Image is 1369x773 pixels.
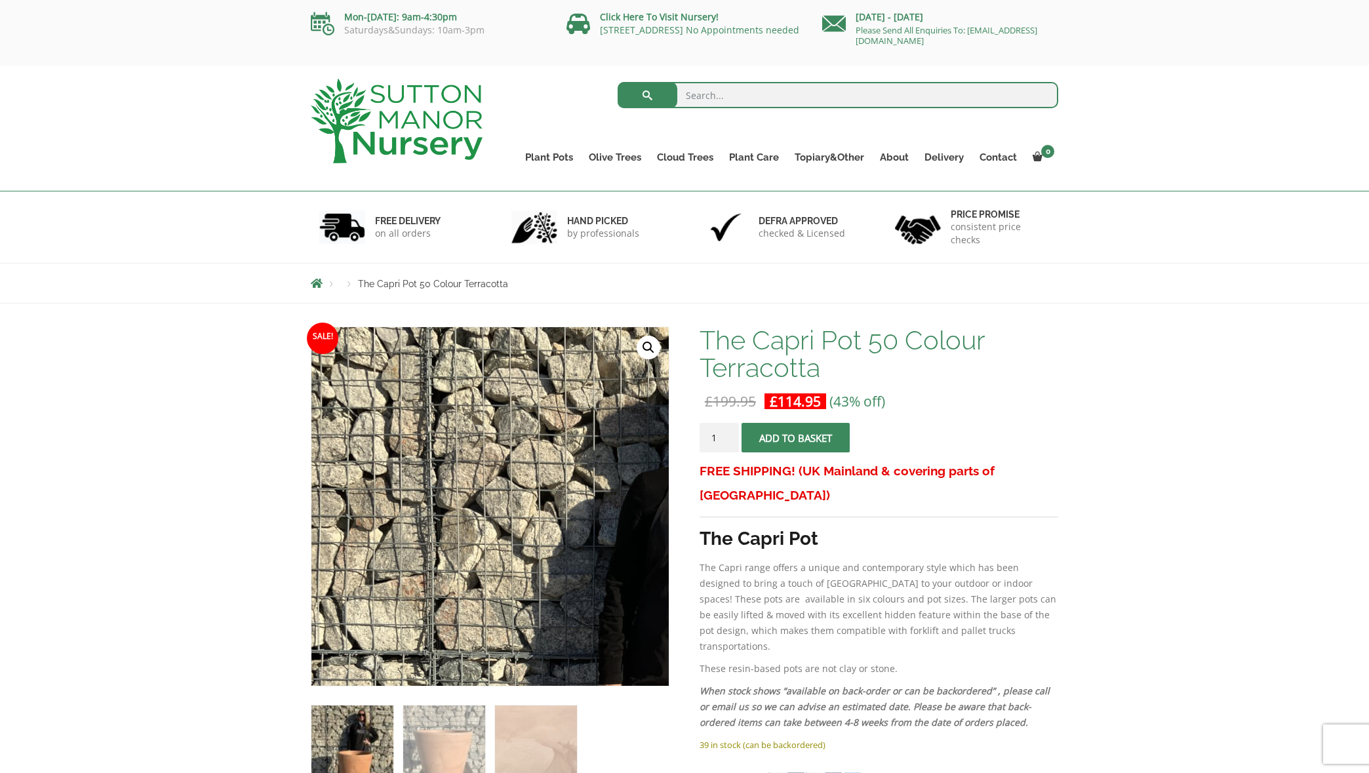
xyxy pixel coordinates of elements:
em: When stock shows “available on back-order or can be backordered” , please call or email us so we ... [700,684,1050,728]
p: 39 in stock (can be backordered) [700,737,1058,753]
span: £ [705,392,713,410]
img: 3.jpg [703,210,749,244]
span: 0 [1041,145,1054,158]
a: About [872,148,917,167]
p: by professionals [567,227,639,240]
h6: FREE DELIVERY [375,215,441,227]
bdi: 114.95 [770,392,821,410]
input: Search... [618,82,1059,108]
h1: The Capri Pot 50 Colour Terracotta [700,327,1058,382]
p: Saturdays&Sundays: 10am-3pm [311,25,547,35]
p: consistent price checks [951,220,1050,247]
span: £ [770,392,778,410]
a: Olive Trees [581,148,649,167]
a: [STREET_ADDRESS] No Appointments needed [600,24,799,36]
p: These resin-based pots are not clay or stone. [700,661,1058,677]
span: Sale! [307,323,338,354]
input: Product quantity [700,423,739,452]
bdi: 199.95 [705,392,756,410]
a: Topiary&Other [787,148,872,167]
img: 2.jpg [511,210,557,244]
span: The Capri Pot 50 Colour Terracotta [358,279,508,289]
a: Plant Care [721,148,787,167]
p: [DATE] - [DATE] [822,9,1058,25]
nav: Breadcrumbs [311,278,1058,288]
a: Cloud Trees [649,148,721,167]
a: Please Send All Enquiries To: [EMAIL_ADDRESS][DOMAIN_NAME] [856,24,1037,47]
h6: Price promise [951,208,1050,220]
img: 1.jpg [319,210,365,244]
button: Add to basket [742,423,850,452]
p: The Capri range offers a unique and contemporary style which has been designed to bring a touch o... [700,560,1058,654]
a: 0 [1025,148,1058,167]
h6: Defra approved [759,215,845,227]
a: Delivery [917,148,972,167]
h3: FREE SHIPPING! (UK Mainland & covering parts of [GEOGRAPHIC_DATA]) [700,459,1058,507]
p: on all orders [375,227,441,240]
p: checked & Licensed [759,227,845,240]
a: Plant Pots [517,148,581,167]
h6: hand picked [567,215,639,227]
strong: The Capri Pot [700,528,818,549]
a: View full-screen image gallery [637,336,660,359]
img: logo [311,79,483,163]
span: (43% off) [829,392,885,410]
img: 4.jpg [895,207,941,247]
a: Contact [972,148,1025,167]
a: Click Here To Visit Nursery! [600,10,719,23]
p: Mon-[DATE]: 9am-4:30pm [311,9,547,25]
